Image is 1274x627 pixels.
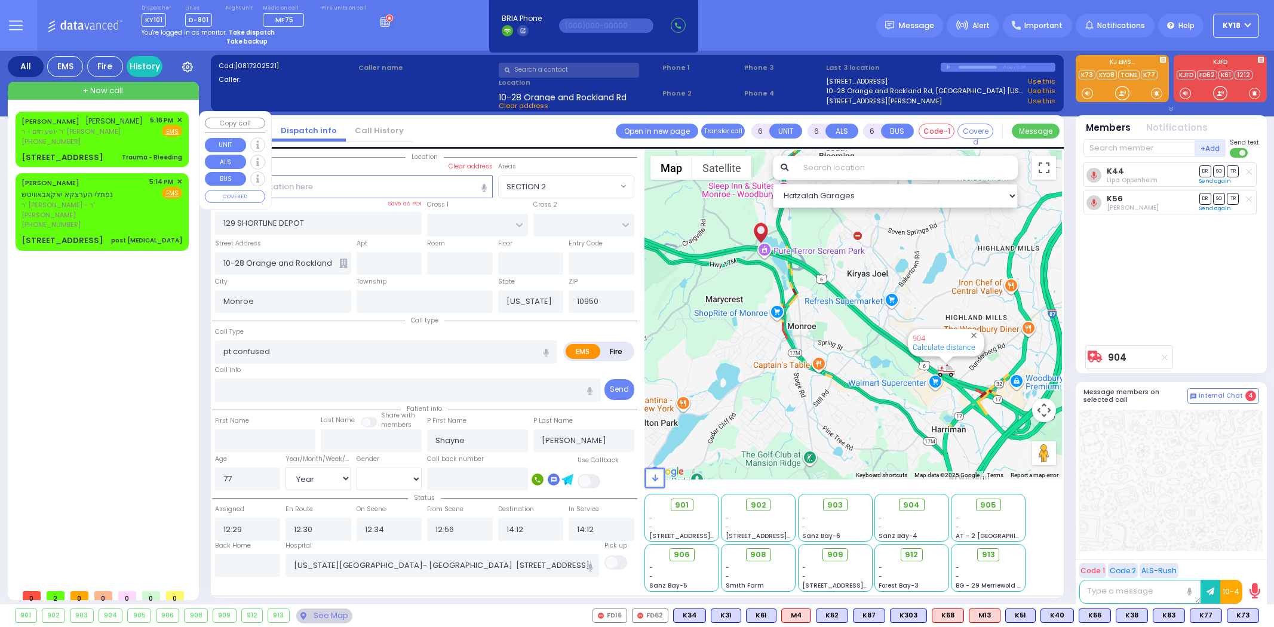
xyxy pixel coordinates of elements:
div: BLS [1079,608,1111,623]
div: K77 [1190,608,1222,623]
label: Street Address [215,239,261,248]
button: Members [1086,121,1131,135]
div: 905 [128,609,151,622]
button: BUS [881,124,914,139]
input: Search location here [215,175,493,198]
u: EMS [166,127,179,136]
div: 908 [185,609,207,622]
label: Caller: [219,75,355,85]
span: TR [1227,165,1239,177]
span: Forest Bay-3 [879,581,919,590]
a: Call History [346,125,413,136]
button: Map camera controls [1032,398,1056,422]
span: 0 [70,591,88,600]
h5: Message members on selected call [1083,388,1187,404]
div: K62 [816,608,848,623]
a: Send again [1199,177,1231,185]
label: Cross 1 [427,200,449,210]
span: DR [1199,193,1211,204]
span: - [956,572,959,581]
label: Call back number [427,454,484,464]
label: Last 3 location [826,63,941,73]
button: ALS [205,155,246,169]
button: Close [968,330,980,341]
a: TONE [1118,70,1140,79]
strong: Take dispatch [229,28,275,37]
img: Logo [47,18,127,33]
div: ALS [781,608,811,623]
span: ר' [PERSON_NAME] - ר' [PERSON_NAME] [22,200,145,220]
label: P First Name [427,416,466,426]
input: (000)000-00000 [559,19,653,33]
label: Medic on call [263,5,308,12]
a: Use this [1028,86,1055,96]
span: 912 [905,549,918,561]
div: [STREET_ADDRESS] [22,235,103,247]
a: [STREET_ADDRESS][PERSON_NAME] [826,96,942,106]
span: 906 [674,549,690,561]
span: Alert [972,20,990,31]
label: From Scene [427,505,463,514]
span: [STREET_ADDRESS][PERSON_NAME] [726,531,839,540]
div: BLS [1116,608,1148,623]
button: Notifications [1146,121,1208,135]
button: ALS-Rush [1140,563,1178,578]
label: Apt [357,239,367,248]
span: - [649,572,653,581]
div: K73 [1227,608,1259,623]
div: K68 [932,608,964,623]
a: Open this area in Google Maps (opens a new window) [647,464,687,480]
button: Code-1 [919,124,954,139]
span: - [879,514,882,522]
div: M4 [781,608,811,623]
span: KY18 [1223,20,1241,31]
label: Lines [185,5,212,12]
button: Internal Chat 4 [1187,388,1259,404]
span: 905 [980,499,996,511]
label: First Name [215,416,249,426]
span: Notifications [1097,20,1145,31]
a: KJFD [1177,70,1196,79]
div: 913 [268,609,289,622]
label: Floor [498,239,512,248]
label: Room [427,239,445,248]
span: - [956,563,959,572]
a: Calculate distance [913,343,975,352]
span: - [879,522,882,531]
span: ✕ [177,177,182,187]
span: 0 [166,591,184,600]
span: SECTION 2 [506,181,546,193]
button: UNIT [769,124,802,139]
span: 5:16 PM [150,116,173,125]
span: 902 [751,499,766,511]
label: In Service [569,505,599,514]
span: 0 [118,591,136,600]
span: KY101 [142,13,166,27]
div: K40 [1040,608,1074,623]
span: 904 [903,499,920,511]
span: - [879,563,882,572]
span: [PHONE_NUMBER] [22,220,81,229]
span: - [956,522,959,531]
div: 903 [70,609,93,622]
button: 10-4 [1220,580,1242,604]
div: ALS [932,608,964,623]
div: See map [296,608,352,623]
span: - [649,522,653,531]
input: Search location [796,156,1017,180]
div: BLS [890,608,927,623]
span: Phone 1 [662,63,740,73]
div: [STREET_ADDRESS] [22,152,103,164]
span: SECTION 2 [499,176,618,197]
div: BLS [746,608,776,623]
span: - [726,522,729,531]
span: DR [1199,165,1211,177]
span: BG - 29 Merriewold S. [956,581,1023,590]
button: +Add [1195,139,1226,157]
div: 904 [99,609,122,622]
div: K303 [890,608,927,623]
label: Hospital [286,541,312,551]
span: - [726,514,729,522]
div: All [8,56,44,77]
label: Turn off text [1230,147,1249,159]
